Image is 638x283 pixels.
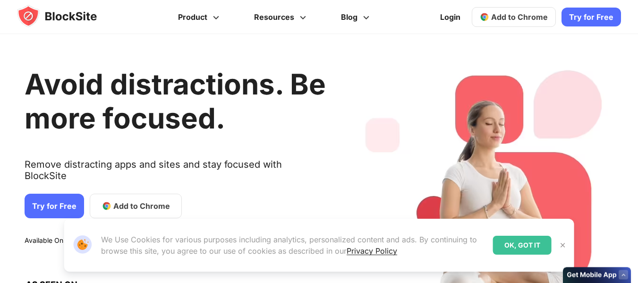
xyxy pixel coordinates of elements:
button: Close [557,239,569,251]
text: Remove distracting apps and sites and stay focused with BlockSite [25,159,326,189]
h1: Avoid distractions. Be more focused. [25,67,326,135]
a: Login [434,6,466,28]
img: blocksite-icon.5d769676.svg [17,5,115,27]
img: Close [559,241,567,249]
text: Available On [25,236,63,246]
a: Try for Free [25,194,84,218]
a: Privacy Policy [347,246,397,256]
div: OK, GOT IT [493,236,552,255]
a: Add to Chrome [472,7,556,27]
a: Add to Chrome [90,194,182,218]
p: We Use Cookies for various purposes including analytics, personalized content and ads. By continu... [101,234,485,257]
img: chrome-icon.svg [480,12,489,22]
span: Add to Chrome [491,12,548,22]
span: Add to Chrome [113,200,170,212]
a: Try for Free [561,8,621,26]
